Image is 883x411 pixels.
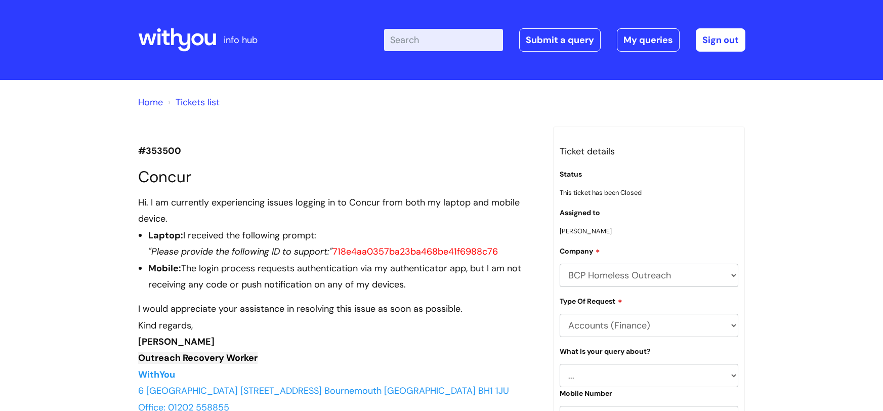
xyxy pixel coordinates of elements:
[138,336,215,348] strong: [PERSON_NAME]
[240,385,322,397] span: [STREET_ADDRESS]
[138,352,258,364] b: Outreach Recovery Worker
[138,96,163,108] a: Home
[138,143,538,159] p: #353500
[148,260,538,293] div: The login process requests authentication via my authenticator app, but I am not receiving any co...
[224,32,258,48] p: info hub
[138,368,175,381] b: WithYou
[696,28,745,52] a: Sign out
[478,385,509,397] span: BH1 1JU
[560,245,600,256] label: Company
[148,227,538,260] div: I received the following prompt:
[138,94,163,110] li: Solution home
[560,170,582,179] label: Status
[138,317,538,334] div: Kind regards,
[165,94,220,110] li: Tickets list
[560,225,739,237] p: [PERSON_NAME]
[138,301,538,317] div: I would appreciate your assistance in resolving this issue as soon as possible.
[148,262,181,274] strong: Mobile:
[384,385,476,397] span: [GEOGRAPHIC_DATA]
[384,29,503,51] input: Search
[560,296,622,306] label: Type Of Request
[148,229,183,241] strong: Laptop:
[617,28,680,52] a: My queries
[384,28,745,52] div: | -
[138,168,538,186] h1: Concur
[560,143,739,159] h3: Ticket details
[138,194,538,227] div: Hi. I am currently experiencing issues logging in to Concur from both my laptop and mobile device.
[560,389,612,398] label: Mobile Number
[560,187,739,198] p: This ticket has been Closed
[560,209,600,217] label: Assigned to
[332,245,443,258] span: 718e4aa0357ba23ba468b
[443,245,498,258] span: e41f6988c76
[148,245,332,258] em: "Please provide the following ID to support:"
[138,385,238,397] span: 6 [GEOGRAPHIC_DATA]
[324,385,382,397] span: Bournemouth
[176,96,220,108] a: Tickets list
[519,28,601,52] a: Submit a query
[560,347,651,356] label: What is your query about?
